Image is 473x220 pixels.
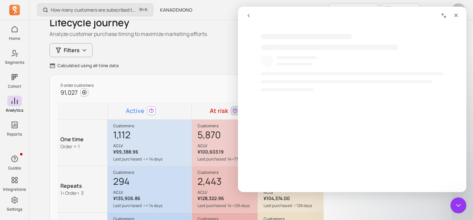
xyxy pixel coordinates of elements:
[143,203,162,208] p: <= 14 days
[60,190,107,196] p: 1 < Order < 3
[156,4,196,16] button: KANADEMONO
[192,166,257,212] div: Customers2,443ACLV¥128,322.96Last purchased14~126 days
[23,39,28,45] img: tab_domain_overview_orange.svg
[227,203,250,208] p: 14~126 days
[60,182,107,190] p: Repeats
[192,120,257,165] div: Customers5,870ACLV¥100,603.19Last purchased14~77 days
[3,187,26,192] p: Integrations
[49,17,453,29] h1: Lifecycle journey
[113,170,191,175] p: Customers
[37,3,153,16] button: How many customers are subscribed to my email list?⌘+K
[60,135,105,143] p: One time
[77,40,107,44] div: キーワード流入
[70,39,75,45] img: tab_keywords_by_traffic_grey.svg
[197,129,257,149] div: 5,870
[113,143,191,149] p: ACLV
[293,203,312,208] p: > 126 days
[113,123,191,129] p: Customers
[197,157,226,162] p: Last purchased
[51,7,137,13] p: How many customers are subscribed to my email list?
[113,203,142,208] p: Last purchased
[452,3,465,17] img: avatar
[197,170,257,175] p: Customers
[19,11,33,16] div: v 4.0.25
[64,46,80,54] span: Filters
[113,190,191,195] p: ACLV
[49,30,453,38] p: Analyze customer purchase timing to maximize marketing efforts.
[30,40,55,44] div: ドメイン概要
[160,7,192,13] span: KANADEMONO
[227,157,247,162] p: 14~77 days
[6,108,23,113] p: Analytics
[113,195,191,202] p: ¥135,906.86
[17,17,77,23] div: ドメイン: [DOMAIN_NAME]
[8,84,21,89] p: Cohort
[197,203,226,208] p: Last purchased
[381,3,420,17] button: Earn $200
[450,197,466,213] iframe: Intercom live chat
[11,17,16,23] img: website_grey.svg
[197,149,257,155] p: ¥100,603.19
[238,7,466,192] iframe: Intercom live chat
[60,143,105,150] p: Order = 1
[9,36,20,41] p: Home
[139,6,148,13] span: +
[145,7,148,13] kbd: K
[108,120,191,165] div: Customers1,112ACLV¥99,388.96Last purchased<= 14 days
[113,157,142,162] p: Last purchased
[143,157,162,162] p: <= 14 days
[7,207,22,212] p: Settings
[60,88,78,97] p: 91,027
[7,152,22,172] button: Guides
[60,83,321,88] p: 0 order customers
[197,123,257,129] p: Customers
[113,149,191,155] p: ¥99,388.96
[8,165,21,171] p: Guides
[197,175,257,195] div: 2,443
[113,175,191,195] div: 294
[328,3,379,16] a: Free trial: 11 days left
[11,11,16,16] img: logo_orange.svg
[5,60,24,65] p: Segments
[108,102,174,119] td: Active
[7,132,22,137] p: Reports
[108,166,191,212] div: Customers294ACLV¥135,906.86Last purchased<= 14 days
[264,195,324,202] p: ¥104,374.00
[57,62,118,69] p: Calculated using all-time data
[197,143,257,149] p: ACLV
[197,195,257,202] p: ¥128,322.96
[113,129,191,149] div: 1,112
[197,190,257,195] p: ACLV
[192,106,257,115] div: At risk
[264,190,324,195] p: ACLV
[421,3,434,17] button: Toggle dark mode
[139,6,143,14] kbd: ⌘
[264,203,292,208] p: Last purchased
[49,43,93,57] button: Filters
